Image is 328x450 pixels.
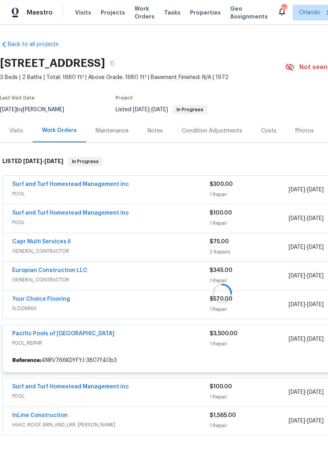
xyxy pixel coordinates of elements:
[42,127,77,134] div: Work Orders
[281,5,287,13] div: 24
[261,127,276,135] div: Costs
[101,9,125,17] span: Projects
[164,10,181,15] span: Tasks
[295,127,314,135] div: Photos
[133,107,149,112] span: [DATE]
[173,107,206,112] span: In Progress
[27,9,53,17] span: Maestro
[133,107,168,112] span: -
[116,96,133,100] span: Project
[105,56,119,70] button: Copy Address
[9,127,23,135] div: Visits
[135,5,155,20] span: Work Orders
[190,9,221,17] span: Properties
[299,9,321,17] span: Orlando
[230,5,268,20] span: Geo Assignments
[116,107,207,112] span: Listed
[182,127,242,135] div: Condition Adjustments
[147,127,163,135] div: Notes
[151,107,168,112] span: [DATE]
[75,9,91,17] span: Visits
[96,127,129,135] div: Maintenance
